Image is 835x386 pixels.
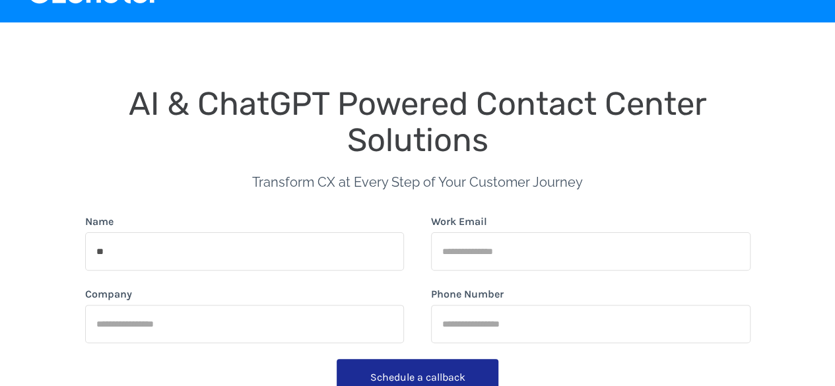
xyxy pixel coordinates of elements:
span: Transform CX at Every Step of Your Customer Journey [252,174,583,190]
span: AI & ChatGPT Powered Contact Center Solutions [129,84,715,159]
label: Name [85,214,114,230]
label: Work Email [431,214,487,230]
label: Phone Number [431,286,504,302]
label: Company [85,286,132,302]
